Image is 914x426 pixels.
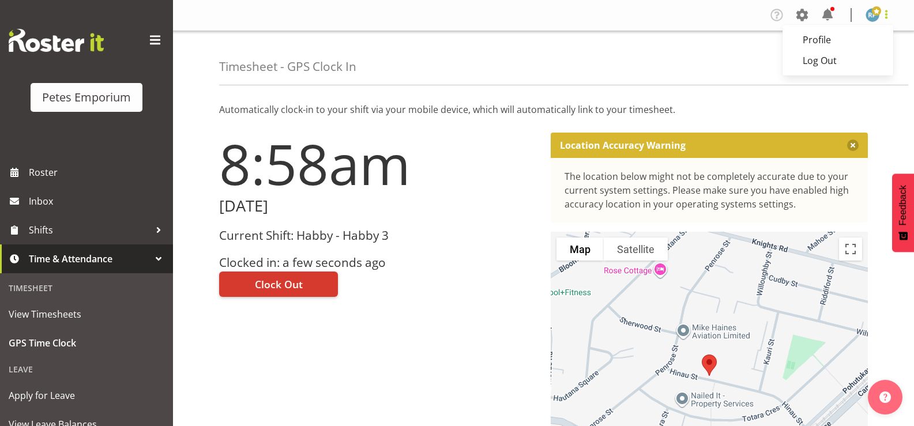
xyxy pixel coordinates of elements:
[9,29,104,52] img: Rosterit website logo
[3,300,170,329] a: View Timesheets
[219,133,537,195] h1: 8:58am
[3,357,170,381] div: Leave
[898,185,908,225] span: Feedback
[29,221,150,239] span: Shifts
[9,334,164,352] span: GPS Time Clock
[892,174,914,252] button: Feedback - Show survey
[560,140,686,151] p: Location Accuracy Warning
[219,256,537,269] h3: Clocked in: a few seconds ago
[847,140,859,151] button: Close message
[219,60,356,73] h4: Timesheet - GPS Clock In
[3,381,170,410] a: Apply for Leave
[9,306,164,323] span: View Timesheets
[219,197,537,215] h2: [DATE]
[219,103,868,116] p: Automatically clock-in to your shift via your mobile device, which will automatically link to you...
[29,164,167,181] span: Roster
[565,169,855,211] div: The location below might not be completely accurate due to your current system settings. Please m...
[255,277,303,292] span: Clock Out
[9,387,164,404] span: Apply for Leave
[783,29,893,50] a: Profile
[879,391,891,403] img: help-xxl-2.png
[783,50,893,71] a: Log Out
[839,237,862,261] button: Toggle fullscreen view
[556,237,604,261] button: Show street map
[42,89,131,106] div: Petes Emporium
[29,193,167,210] span: Inbox
[866,8,879,22] img: reina-puketapu721.jpg
[29,250,150,267] span: Time & Attendance
[219,229,537,242] h3: Current Shift: Habby - Habby 3
[3,329,170,357] a: GPS Time Clock
[3,276,170,300] div: Timesheet
[604,237,668,261] button: Show satellite imagery
[219,272,338,297] button: Clock Out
